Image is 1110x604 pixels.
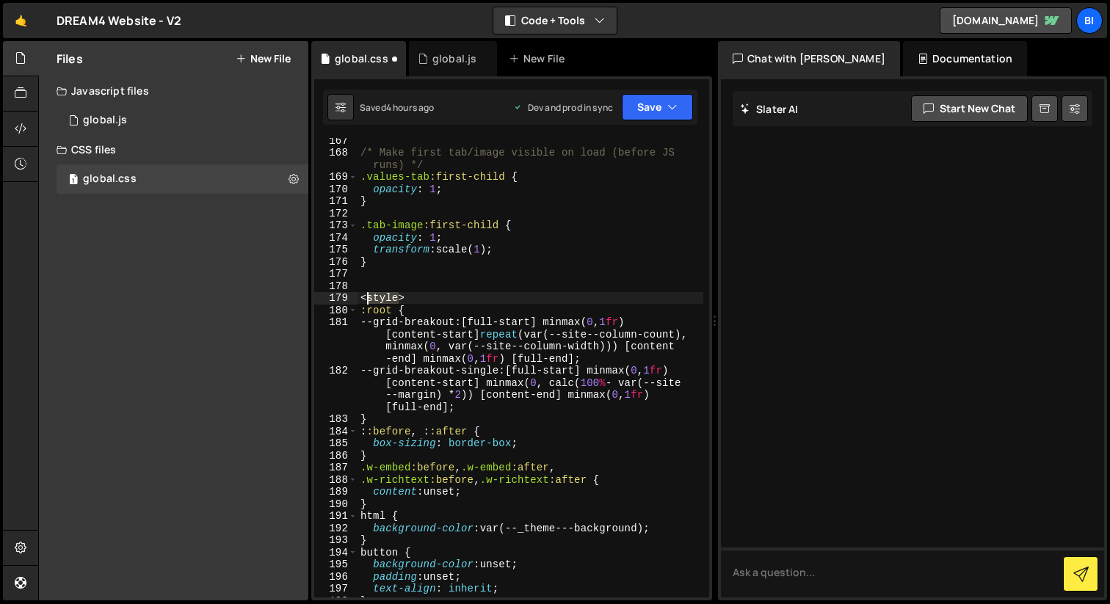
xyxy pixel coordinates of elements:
[314,244,358,256] div: 175
[57,51,83,67] h2: Files
[940,7,1072,34] a: [DOMAIN_NAME]
[83,114,127,127] div: global.js
[236,53,291,65] button: New File
[432,51,476,66] div: global.js
[314,208,358,220] div: 172
[1076,7,1103,34] a: Bi
[314,558,358,571] div: 195
[314,195,358,208] div: 171
[314,147,358,171] div: 168
[493,7,617,34] button: Code + Tools
[39,135,308,164] div: CSS files
[314,498,358,511] div: 190
[314,256,358,269] div: 176
[314,437,358,450] div: 185
[57,106,308,135] div: global.js
[622,94,693,120] button: Save
[335,51,388,66] div: global.css
[740,102,799,116] h2: Slater AI
[360,101,435,114] div: Saved
[903,41,1027,76] div: Documentation
[314,462,358,474] div: 187
[314,571,358,583] div: 196
[314,268,358,280] div: 177
[314,547,358,559] div: 194
[57,164,308,194] div: 17250/47735.css
[314,365,358,413] div: 182
[3,3,39,38] a: 🤙
[314,232,358,244] div: 174
[314,292,358,305] div: 179
[83,172,137,186] div: global.css
[911,95,1028,122] button: Start new chat
[509,51,570,66] div: New File
[314,426,358,438] div: 184
[39,76,308,106] div: Javascript files
[314,510,358,523] div: 191
[314,450,358,462] div: 186
[314,534,358,547] div: 193
[314,171,358,183] div: 169
[314,474,358,487] div: 188
[314,135,358,148] div: 167
[314,413,358,426] div: 183
[57,12,181,29] div: DREAM4 Website - V2
[718,41,900,76] div: Chat with [PERSON_NAME]
[69,175,78,186] span: 1
[314,305,358,317] div: 180
[314,523,358,535] div: 192
[513,101,613,114] div: Dev and prod in sync
[314,219,358,232] div: 173
[386,101,435,114] div: 4 hours ago
[314,583,358,595] div: 197
[314,316,358,365] div: 181
[314,183,358,196] div: 170
[314,280,358,293] div: 178
[314,486,358,498] div: 189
